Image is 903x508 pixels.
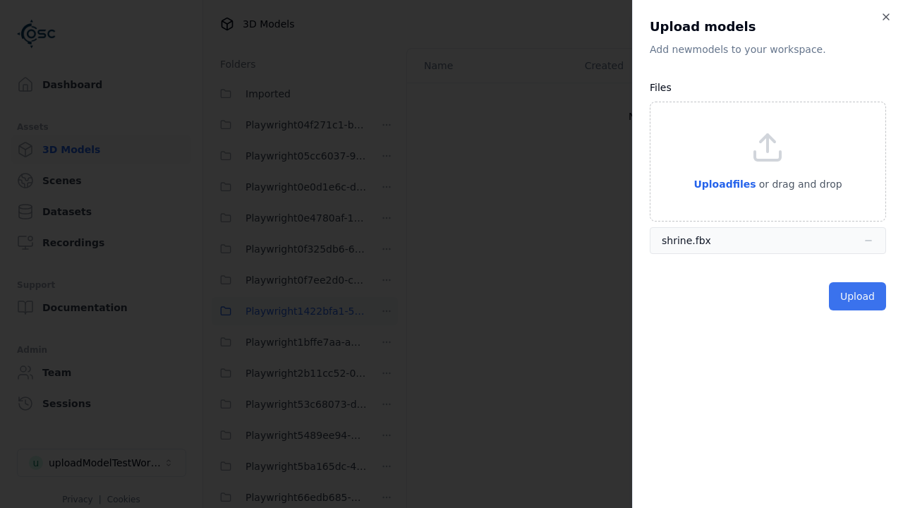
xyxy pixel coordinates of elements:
[650,82,672,93] label: Files
[650,42,886,56] p: Add new model s to your workspace.
[650,17,886,37] h2: Upload models
[693,179,756,190] span: Upload files
[829,282,886,310] button: Upload
[662,234,711,248] div: shrine.fbx
[756,176,842,193] p: or drag and drop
